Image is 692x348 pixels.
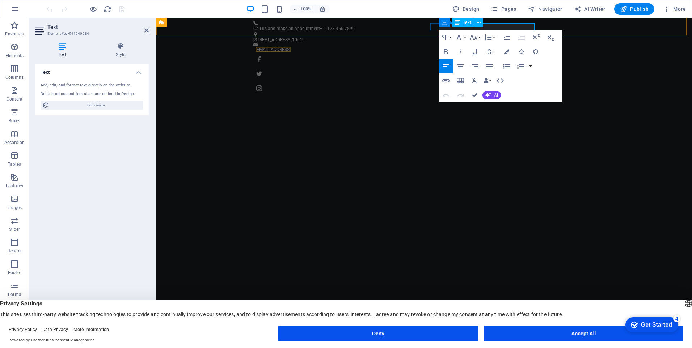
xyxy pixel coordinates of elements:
span: AI [494,93,498,97]
span: Edit design [51,101,141,110]
i: Reload page [104,5,112,13]
button: Line Height [482,30,496,44]
button: Subscript [544,30,557,44]
h4: Style [92,43,149,58]
div: Get Started [21,8,52,14]
button: Increase Indent [500,30,514,44]
button: Paragraph Format [439,30,453,44]
span: Navigator [528,5,562,13]
button: Italic (Ctrl+I) [453,44,467,59]
div: Get Started 4 items remaining, 20% complete [6,4,59,19]
button: 100% [290,5,315,13]
button: Decrease Indent [515,30,528,44]
button: Colors [500,44,514,59]
button: HTML [493,73,507,88]
p: Slider [9,226,20,232]
p: Content [7,96,22,102]
button: Font Size [468,30,482,44]
p: Boxes [9,118,21,124]
button: reload [103,5,112,13]
span: AI Writer [574,5,605,13]
button: Publish [614,3,654,15]
button: AI [482,91,501,99]
p: Columns [5,75,24,80]
button: Confirm (Ctrl+⏎) [468,88,482,102]
div: Default colors and font sizes are defined in Design. [41,91,143,97]
button: Undo (Ctrl+Z) [439,88,453,102]
button: Clear Formatting [468,73,482,88]
button: Pages [488,3,519,15]
h4: Text [35,43,92,58]
button: Data Bindings [482,73,493,88]
button: Align Center [453,59,467,73]
h2: Text [47,24,149,30]
p: Header [7,248,22,254]
div: 4 [54,1,61,9]
p: Favorites [5,31,24,37]
button: Edit design [41,101,143,110]
button: Align Left [439,59,453,73]
span: Pages [491,5,516,13]
p: Features [6,183,23,189]
button: Navigator [525,3,565,15]
button: Align Right [468,59,482,73]
p: Footer [8,270,21,276]
button: Icons [514,44,528,59]
button: Strikethrough [482,44,496,59]
p: Accordion [4,140,25,145]
button: Insert Link [439,73,453,88]
div: Add, edit, and format text directly on the website. [41,82,143,89]
span: Design [452,5,480,13]
button: Bold (Ctrl+B) [439,44,453,59]
button: Underline (Ctrl+U) [468,44,482,59]
button: Special Characters [529,44,543,59]
span: Text [463,20,471,25]
p: Forms [8,292,21,297]
div: Design (Ctrl+Alt+Y) [450,3,482,15]
h3: Element #ed-911040034 [47,30,134,37]
span: Publish [620,5,649,13]
h6: 100% [300,5,312,13]
button: Redo (Ctrl+Shift+Z) [453,88,467,102]
a: [EMAIL_ADDRESS] [99,29,134,34]
p: Elements [5,53,24,59]
button: More [660,3,689,15]
button: Design [450,3,482,15]
button: Ordered List [514,59,528,73]
button: Insert Table [453,73,467,88]
button: AI Writer [571,3,608,15]
button: Superscript [529,30,543,44]
h4: Text [35,64,149,77]
button: Ordered List [528,59,533,73]
span: More [663,5,686,13]
button: Font Family [453,30,467,44]
i: On resize automatically adjust zoom level to fit chosen device. [319,6,326,12]
button: Unordered List [500,59,514,73]
p: Images [7,205,22,211]
button: Align Justify [482,59,496,73]
button: Click here to leave preview mode and continue editing [89,5,97,13]
p: Tables [8,161,21,167]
